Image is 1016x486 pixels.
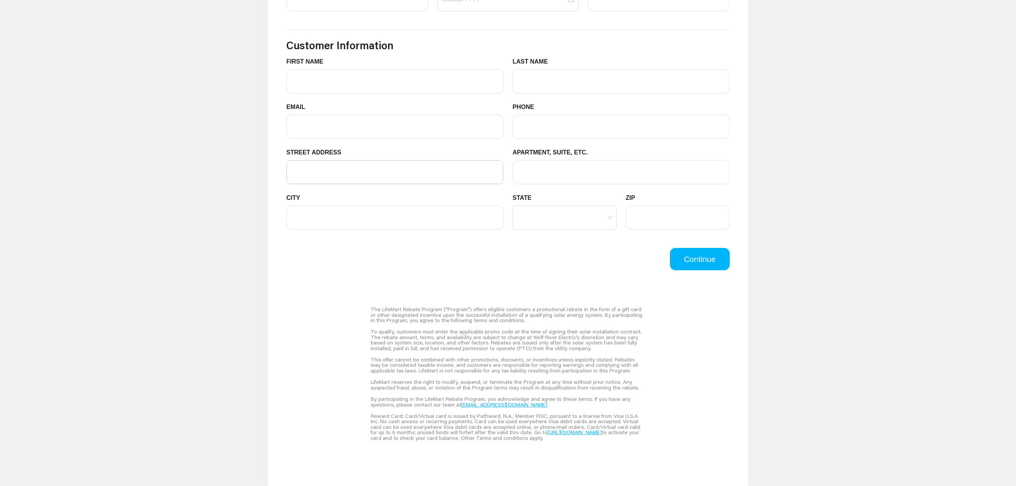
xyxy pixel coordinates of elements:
input: LAST NAME [513,69,730,93]
div: Reward Card: Card/Virtual card is issued by Pathward, N.A., Member FDIC, pursuant to a license fr... [371,410,645,444]
input: PHONE [513,115,730,139]
a: [URL][DOMAIN_NAME] [547,429,602,436]
input: EMAIL [286,115,503,139]
a: [EMAIL_ADDRESS][DOMAIN_NAME] [461,401,547,408]
input: STATE [517,206,612,229]
button: Continue [670,248,730,271]
div: To qualify, customers must enter the applicable promo code at the time of signing their solar ins... [371,326,645,354]
input: ZIP [626,206,730,230]
label: STATE [513,193,537,202]
input: FIRST NAME [286,69,503,93]
h3: Customer Information [286,39,730,52]
label: ZIP [626,193,641,202]
label: FIRST NAME [286,57,329,66]
div: The LifeMart Rebate Program ("Program") offers eligible customers a promotional rebate in the for... [371,304,645,326]
label: STREET ADDRESS [286,148,347,157]
input: APARTMENT, SUITE, ETC. [513,160,730,184]
label: LAST NAME [513,57,554,66]
div: LifeMart reserves the right to modify, suspend, or terminate the Program at any time without prio... [371,376,645,393]
div: This offer cannot be combined with other promotions, discounts, or incentives unless explicitly s... [371,354,645,376]
label: APARTMENT, SUITE, ETC. [513,148,593,157]
input: STREET ADDRESS [291,161,499,184]
label: EMAIL [286,103,311,112]
input: CITY [286,206,503,230]
div: By participating in the LifeMart Rebate Program, you acknowledge and agree to these terms. If you... [371,393,645,410]
label: PHONE [513,103,540,112]
label: CITY [286,193,306,202]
